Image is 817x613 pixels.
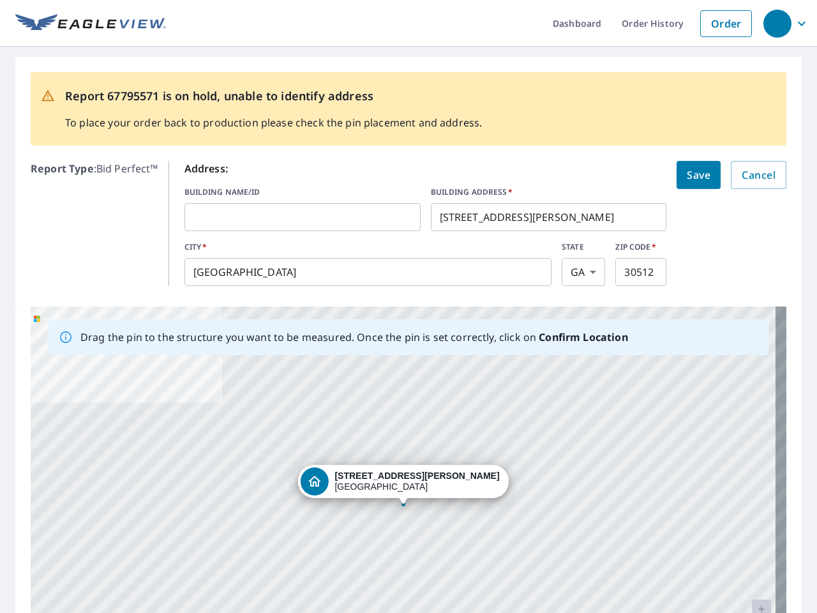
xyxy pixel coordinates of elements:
[184,161,667,176] p: Address:
[571,266,585,278] em: GA
[31,161,158,286] p: : Bid Perfect™
[742,166,776,184] span: Cancel
[334,471,499,481] strong: [STREET_ADDRESS][PERSON_NAME]
[184,186,421,198] label: BUILDING NAME/ID
[562,241,605,253] label: STATE
[80,329,628,345] p: Drag the pin to the structure you want to be measured. Once the pin is set correctly, click on
[334,471,499,492] div: [GEOGRAPHIC_DATA]
[184,241,551,253] label: CITY
[539,330,627,344] b: Confirm Location
[15,14,166,33] img: EV Logo
[677,161,721,189] button: Save
[65,115,482,130] p: To place your order back to production please check the pin placement and address.
[700,10,752,37] a: Order
[731,161,786,189] button: Cancel
[431,186,667,198] label: BUILDING ADDRESS
[615,241,666,253] label: ZIP CODE
[687,166,710,184] span: Save
[297,465,508,504] div: Dropped pin, building 1, Residential property, 318 Frank Martin Rd Blairsville, GA 30512
[31,162,94,176] b: Report Type
[65,87,482,105] p: Report 67795571 is on hold, unable to identify address
[562,258,605,286] div: GA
